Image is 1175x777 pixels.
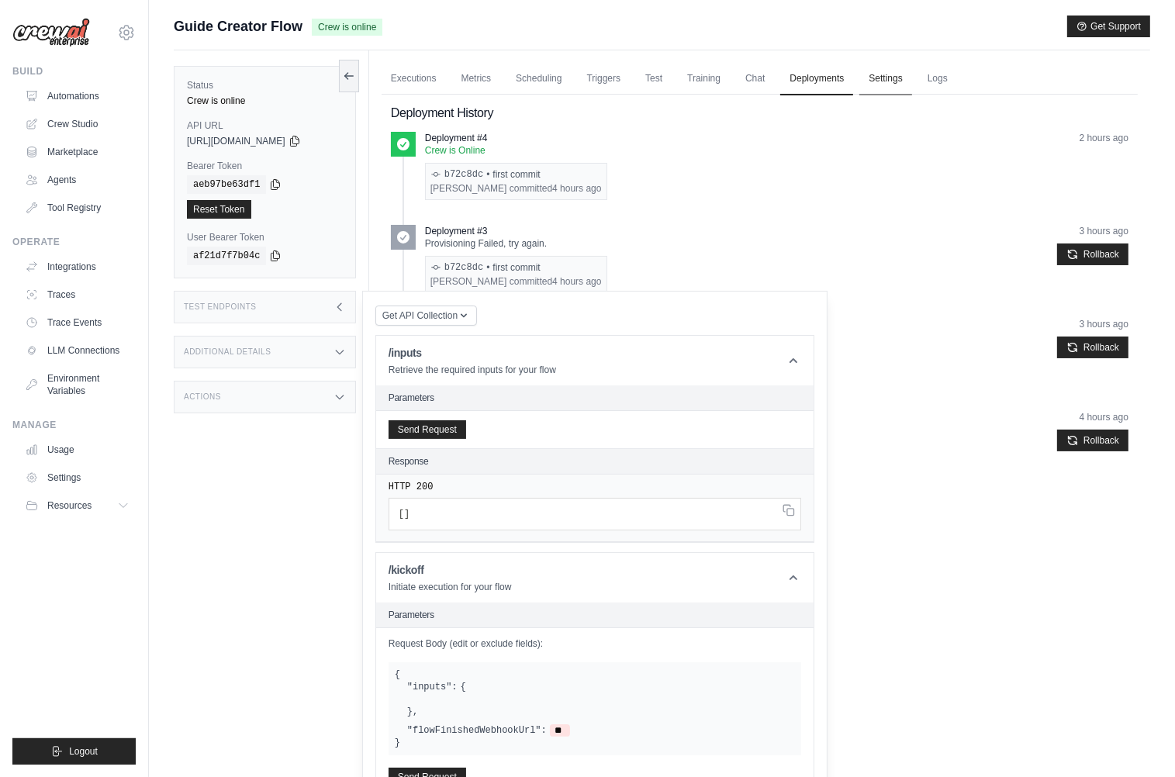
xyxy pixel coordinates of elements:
[19,112,136,136] a: Crew Studio
[425,144,607,157] p: Crew is Online
[425,132,488,144] p: Deployment #4
[389,420,466,439] button: Send Request
[12,236,136,248] div: Operate
[506,63,571,95] a: Scheduling
[444,168,483,181] a: b72c8dc
[389,345,556,361] h1: /inputs
[389,637,801,650] label: Request Body (edit or exclude fields):
[312,19,382,36] span: Crew is online
[859,63,911,95] a: Settings
[407,681,458,693] label: "inputs":
[1057,337,1128,358] button: Rollback
[19,140,136,164] a: Marketplace
[1080,319,1128,330] time: August 28, 2025 at 11:58 PDT
[69,745,98,758] span: Logout
[184,302,257,312] h3: Test Endpoints
[12,419,136,431] div: Manage
[12,18,90,47] img: Logo
[187,79,343,92] label: Status
[389,609,801,621] h2: Parameters
[19,167,136,192] a: Agents
[187,247,266,265] code: af21d7f7b04c
[780,63,853,95] a: Deployments
[19,254,136,279] a: Integrations
[395,737,400,748] span: }
[452,63,501,95] a: Metrics
[430,261,602,274] div: first commit
[382,63,446,95] a: Executions
[413,706,418,718] span: ,
[389,455,429,468] h2: Response
[375,306,477,326] button: Get API Collection
[444,261,483,274] a: b72c8dc
[12,65,136,78] div: Build
[19,310,136,335] a: Trace Events
[389,581,512,593] p: Initiate execution for your flow
[19,366,136,403] a: Environment Variables
[1080,412,1128,423] time: August 28, 2025 at 11:32 PDT
[1057,243,1128,265] button: Rollback
[184,347,271,357] h3: Additional Details
[486,168,489,181] span: •
[12,738,136,765] button: Logout
[918,63,957,95] a: Logs
[736,63,774,95] a: Chat
[425,237,607,250] p: Provisioning Failed, try again.
[578,63,631,95] a: Triggers
[19,493,136,518] button: Resources
[19,465,136,490] a: Settings
[430,182,602,195] div: [PERSON_NAME] committed
[552,276,601,287] time: August 28, 2025 at 11:27 PDT
[552,183,601,194] time: August 28, 2025 at 11:27 PDT
[187,160,343,172] label: Bearer Token
[19,282,136,307] a: Traces
[19,195,136,220] a: Tool Registry
[407,724,547,737] label: "flowFinishedWebhookUrl":
[404,509,410,520] span: ]
[1080,226,1128,237] time: August 28, 2025 at 11:59 PDT
[187,135,285,147] span: [URL][DOMAIN_NAME]
[19,84,136,109] a: Automations
[382,309,458,322] span: Get API Collection
[19,338,136,363] a: LLM Connections
[1067,16,1150,37] button: Get Support
[636,63,672,95] a: Test
[174,16,302,37] span: Guide Creator Flow
[389,562,512,578] h1: /kickoff
[391,104,1128,123] h2: Deployment History
[187,119,343,132] label: API URL
[187,231,343,243] label: User Bearer Token
[1097,703,1175,777] iframe: Chat Widget
[425,225,488,237] p: Deployment #3
[187,95,343,107] div: Crew is online
[389,481,801,493] pre: HTTP 200
[389,364,556,376] p: Retrieve the required inputs for your flow
[187,200,251,219] a: Reset Token
[184,392,221,402] h3: Actions
[1080,133,1128,143] time: August 28, 2025 at 13:01 PDT
[461,681,466,693] span: {
[19,437,136,462] a: Usage
[486,261,489,274] span: •
[187,175,266,194] code: aeb97be63df1
[389,392,801,404] h2: Parameters
[1057,430,1128,451] button: Rollback
[399,509,404,520] span: [
[407,706,413,718] span: }
[395,669,400,680] span: {
[430,275,602,288] div: [PERSON_NAME] committed
[47,499,92,512] span: Resources
[678,63,730,95] a: Training
[430,168,602,181] div: first commit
